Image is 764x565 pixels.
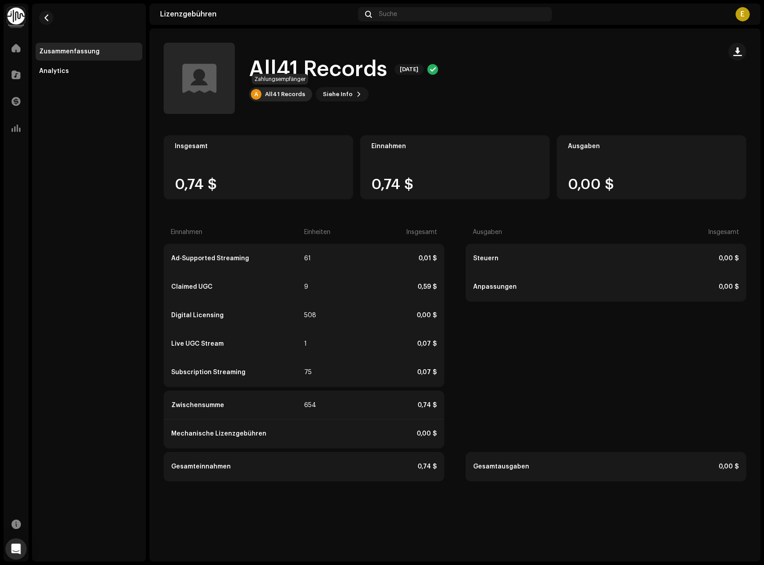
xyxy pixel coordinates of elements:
div: Analytics [39,68,69,75]
img: 0f74c21f-6d1c-4dbc-9196-dbddad53419e [7,7,25,25]
div: 75 [304,369,330,376]
re-o-card-value: Einnahmen [360,135,550,199]
div: Einnahmen [371,143,539,150]
div: Zwischensumme [171,402,302,409]
div: Digital Licensing [171,312,302,319]
span: [DATE] [394,64,424,75]
div: Steuern [473,255,605,262]
div: Ad-Supported Streaming [171,255,302,262]
div: Subscription Streaming [171,369,302,376]
div: Insgesamt [175,143,342,150]
div: 0,59 $ [332,283,437,291]
div: 0,00 $ [607,283,739,291]
re-o-card-value: Insgesamt [164,135,353,199]
div: Open Intercom Messenger [5,538,27,560]
re-m-nav-item: Analytics [36,62,142,80]
re-m-nav-item: Zusammenfassung [36,43,142,61]
div: Insgesamt [607,229,740,236]
div: 0,74 $ [305,463,437,470]
div: Gesamteinnahmen [171,463,303,470]
div: A [251,89,261,100]
div: 0,07 $ [332,340,437,347]
div: Zusammenfassung [39,48,100,55]
div: 0,00 $ [332,312,437,319]
div: Anpassungen [473,283,605,291]
div: 1 [304,340,330,347]
div: Live UGC Stream [171,340,302,347]
div: Insgesamt [332,229,437,236]
div: 61 [304,255,330,262]
div: Lizenzgebühren [160,11,354,18]
div: 9 [304,283,330,291]
re-o-card-value: Ausgaben [557,135,746,199]
h1: All41 Records [249,55,387,84]
span: Siehe Info [323,85,353,103]
div: Ausgaben [568,143,735,150]
div: 0,00 $ [607,463,739,470]
div: 654 [304,402,330,409]
div: Claimed UGC [171,283,302,291]
span: Suche [379,11,397,18]
div: Ausgaben [473,229,605,236]
div: E [736,7,750,21]
div: Einheiten [304,229,330,236]
div: All41 Records [265,91,305,98]
div: Einnahmen [171,229,302,236]
div: Gesamtausgaben [473,463,605,470]
div: 0,00 $ [305,430,437,437]
div: 0,07 $ [332,369,437,376]
div: 0,00 $ [607,255,739,262]
div: Mechanische Lizenzgebühren [171,430,303,437]
div: 508 [304,312,330,319]
div: 0,74 $ [332,402,437,409]
div: 0,01 $ [332,255,437,262]
button: Siehe Info [316,87,369,101]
